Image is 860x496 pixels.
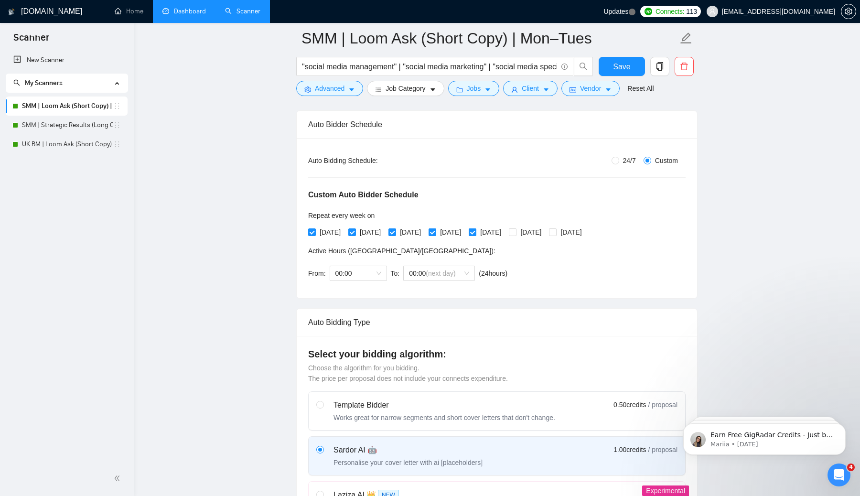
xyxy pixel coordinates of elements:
span: Job Category [386,83,425,94]
span: [DATE] [476,227,505,237]
img: upwork-logo.png [645,8,652,15]
span: [DATE] [557,227,585,237]
button: setting [841,4,856,19]
button: barsJob Categorycaret-down [367,81,444,96]
span: Choose the algorithm for you bidding. The price per proposal does not include your connects expen... [308,364,508,382]
span: Connects: [656,6,684,17]
span: 00:00 [335,266,381,280]
span: [DATE] [516,227,545,237]
a: Reset All [627,83,654,94]
span: edit [680,32,692,44]
button: Save [599,57,645,76]
div: Auto Bidder Schedule [308,111,686,138]
div: Works great for narrow segments and short cover letters that don't change. [333,413,555,422]
iframe: Intercom notifications message [669,403,860,470]
span: Vendor [580,83,601,94]
a: UK BM | Loom Ask (Short Copy) | Mon–Tues [22,135,113,154]
span: [DATE] [396,227,425,237]
li: SMM | Loom Ask (Short Copy) | Mon–Tues [6,97,128,116]
input: Scanner name... [301,26,678,50]
span: bars [375,86,382,93]
span: info-circle [561,64,568,70]
span: Active Hours ( [GEOGRAPHIC_DATA]/[GEOGRAPHIC_DATA] ): [308,247,495,255]
span: caret-down [348,86,355,93]
span: 0.50 credits [613,399,646,410]
span: Repeat every week on [308,212,375,219]
img: logo [8,4,15,20]
button: search [574,57,593,76]
a: homeHome [115,7,143,15]
span: user [511,86,518,93]
span: copy [651,62,669,71]
button: settingAdvancedcaret-down [296,81,363,96]
a: setting [841,8,856,15]
span: / proposal [648,445,677,454]
span: double-left [114,474,123,483]
span: 4 [847,464,855,471]
span: 1.00 credits [613,444,646,455]
span: caret-down [484,86,491,93]
span: My Scanners [25,79,63,87]
span: (next day) [426,270,455,277]
button: folderJobscaret-down [448,81,500,96]
span: folder [456,86,463,93]
span: holder [113,140,121,148]
span: From: [308,270,326,277]
span: / proposal [648,400,677,410]
span: [DATE] [356,227,385,237]
span: search [574,62,592,71]
span: caret-down [543,86,549,93]
span: caret-down [430,86,436,93]
a: dashboardDashboard [162,7,206,15]
button: userClientcaret-down [503,81,558,96]
h5: Custom Auto Bidder Schedule [308,189,419,201]
div: Personalise your cover letter with ai [placeholders] [333,458,483,467]
span: 00:00 [409,266,469,280]
div: Auto Bidding Schedule: [308,155,434,166]
span: Updates [603,8,628,15]
span: caret-down [605,86,612,93]
span: search [13,79,20,86]
span: idcard [570,86,576,93]
span: holder [113,121,121,129]
a: SMM | Strategic Results (Long Copy) | Sat/Sun [22,116,113,135]
span: Jobs [467,83,481,94]
span: My Scanners [13,79,63,87]
span: [DATE] [436,227,465,237]
span: delete [675,62,693,71]
input: Search Freelance Jobs... [302,61,557,73]
a: searchScanner [225,7,260,15]
span: Save [613,61,630,73]
li: SMM | Strategic Results (Long Copy) | Sat/Sun [6,116,128,135]
li: New Scanner [6,51,128,70]
span: Scanner [6,31,57,51]
span: holder [113,102,121,110]
div: Sardor AI 🤖 [333,444,483,456]
span: Experimental [646,487,685,495]
h4: Select your bidding algorithm: [308,347,686,361]
div: Template Bidder [333,399,555,411]
button: copy [650,57,669,76]
span: To: [391,270,400,277]
span: Client [522,83,539,94]
button: idcardVendorcaret-down [561,81,620,96]
a: SMM | Loom Ask (Short Copy) | Mon–Tues [22,97,113,116]
iframe: Intercom live chat [828,464,850,486]
div: Auto Bidding Type [308,309,686,336]
span: 24/7 [619,155,640,166]
span: [DATE] [316,227,344,237]
span: 113 [686,6,697,17]
span: Advanced [315,83,344,94]
a: New Scanner [13,51,120,70]
button: delete [675,57,694,76]
li: UK BM | Loom Ask (Short Copy) | Mon–Tues [6,135,128,154]
span: setting [304,86,311,93]
span: user [709,8,716,15]
span: ( 24 hours) [479,270,507,277]
span: Custom [651,155,682,166]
